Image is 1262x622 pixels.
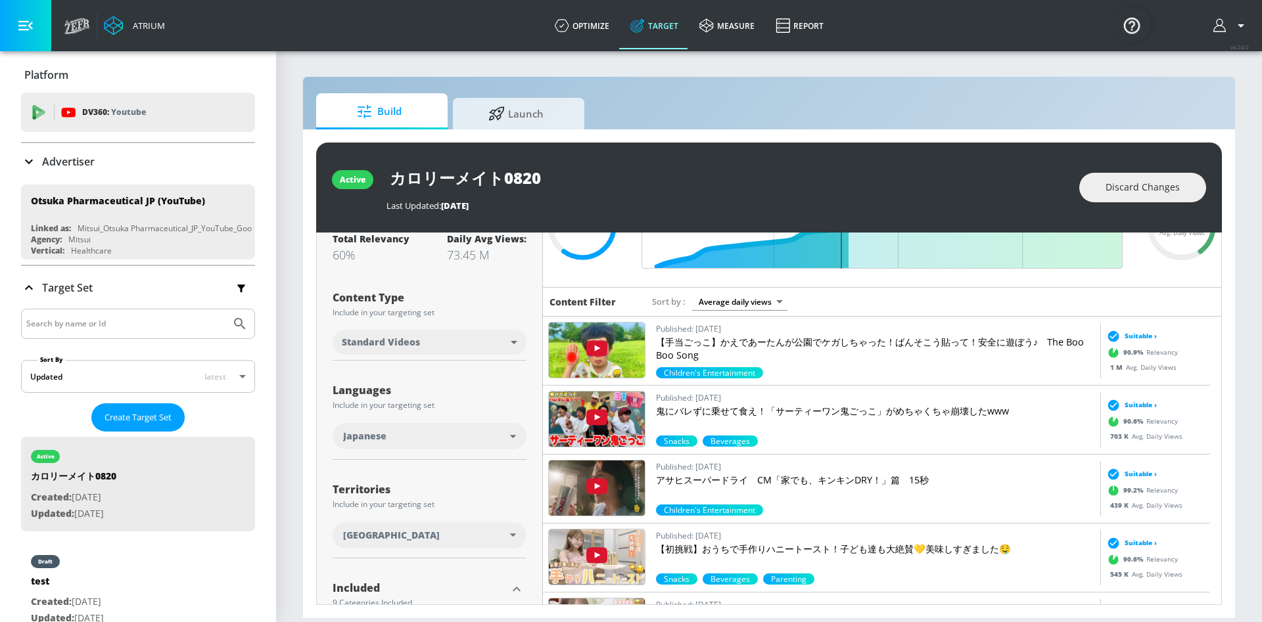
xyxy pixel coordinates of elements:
div: Healthcare [71,245,112,256]
p: Published: [DATE] [656,529,1095,543]
div: Linked as: [31,223,71,234]
div: Total Relevancy [333,233,409,245]
p: Published: [DATE] [656,598,1095,611]
span: Snacks [656,573,697,585]
span: Suitable › [1125,538,1157,548]
div: Agency: [31,234,62,245]
span: 439 K [1110,500,1132,509]
p: Youtube [111,105,146,119]
div: 50.0% [703,573,758,585]
span: Suitable › [1125,469,1157,479]
span: Japanese [343,430,386,443]
div: 9 Categories Included [333,599,507,607]
span: Children's Entertainment [656,367,763,378]
a: measure [689,2,765,49]
div: Avg. Daily Views [1104,500,1182,510]
div: 50.0% [763,573,814,585]
div: Atrium [128,20,165,32]
div: Average daily views [692,293,787,311]
input: Final Threshold [635,184,1129,269]
span: Beverages [703,573,758,585]
span: Children's Entertainment [656,504,763,516]
img: B8Y8A0GlJMM [549,460,645,516]
div: active [37,453,55,460]
div: Japanese [333,423,526,449]
input: Search by name or Id [26,315,225,332]
span: [GEOGRAPHIC_DATA] [343,529,440,542]
span: Sort by [652,296,686,307]
span: 703 K [1110,431,1132,440]
span: Suitable › [1125,400,1157,410]
span: v 4.24.0 [1230,43,1249,51]
div: 73.45 M [447,247,526,263]
div: DV360: Youtube [21,93,255,132]
p: Target Set [42,280,93,295]
p: [DATE] [31,489,116,506]
span: 545 K [1110,569,1132,578]
div: Relevancy [1104,480,1178,500]
span: Create Target Set [105,410,172,425]
div: Relevancy [1104,342,1178,362]
div: Avg. Daily Views [1104,431,1182,441]
span: 99.2 % [1123,485,1146,495]
span: latest [204,371,226,382]
span: 1 M [1110,362,1126,371]
h6: Content Filter [549,296,616,308]
p: Published: [DATE] [656,460,1095,474]
span: Created: [31,595,72,608]
div: Platform [21,56,255,93]
span: Discard Changes [1106,179,1180,196]
div: Include in your targeting set [333,500,526,508]
p: Advertiser [42,154,95,169]
div: Otsuka Pharmaceutical JP (YouTube) [31,194,205,207]
p: Published: [DATE] [656,391,1095,405]
a: Published: [DATE]【初挑戦】おうちで手作りハニートースト！子ども達も大絶賛💛美味しすぎました🤤 [656,529,1095,573]
div: Included [333,583,507,593]
div: Target Set [21,266,255,309]
div: 16.8% [656,504,763,516]
span: 90.6 % [1123,554,1146,564]
label: Sort By [37,355,66,364]
div: 60% [333,247,409,263]
a: Report [765,2,834,49]
div: 90.6% [656,573,697,585]
div: [GEOGRAPHIC_DATA] [333,522,526,548]
p: [DATE] [31,506,116,522]
div: Suitable › [1104,467,1157,480]
img: oLitmx6N3Io [549,322,645,378]
p: 【初挑戦】おうちで手作りハニートースト！子ども達も大絶賛💛美味しすぎました🤤 [656,543,1095,556]
span: Updated: [31,507,74,520]
div: Daily Avg Views: [447,233,526,245]
div: Mitsui_Otsuka Pharmaceutical_JP_YouTube_GoogleAds [78,223,277,234]
span: Parenting [763,573,814,585]
img: ui_RtpXhuPw [549,391,645,447]
p: 鬼にバレずに乗せて食え！「サーティーワン鬼ごっこ」がめちゃくちゃ崩壊したwww [656,405,1095,418]
span: Snacks [656,435,697,447]
button: Open Resource Center [1113,7,1150,43]
button: Create Target Set [91,403,185,432]
div: Suitable › [1104,329,1157,342]
div: Suitable › [1104,398,1157,411]
div: Avg. Daily Views [1104,569,1182,579]
a: Target [620,2,689,49]
div: Last Updated: [386,200,1066,211]
div: Updated [30,371,62,382]
p: [DATE] [31,594,104,610]
div: Vertical: [31,245,64,256]
div: Relevancy [1104,549,1178,569]
div: カロリーメイト0820 [31,470,116,489]
span: Avg. Daily Views [1159,230,1205,236]
div: activeカロリーメイト0820Created:[DATE]Updated:[DATE] [21,437,255,531]
a: optimize [544,2,620,49]
div: Include in your targeting set [333,309,526,317]
div: Otsuka Pharmaceutical JP (YouTube)Linked as:Mitsui_Otsuka Pharmaceutical_JP_YouTube_GoogleAdsAgen... [21,185,255,259]
div: Advertiser [21,143,255,180]
span: 90.9 % [1123,347,1146,357]
div: Include in your targeting set [333,401,526,409]
p: DV360: [82,105,146,120]
div: Content Type [333,292,526,303]
a: Atrium [104,16,165,35]
span: Launch [466,98,566,129]
div: draft [38,558,53,565]
div: Territories [333,484,526,495]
